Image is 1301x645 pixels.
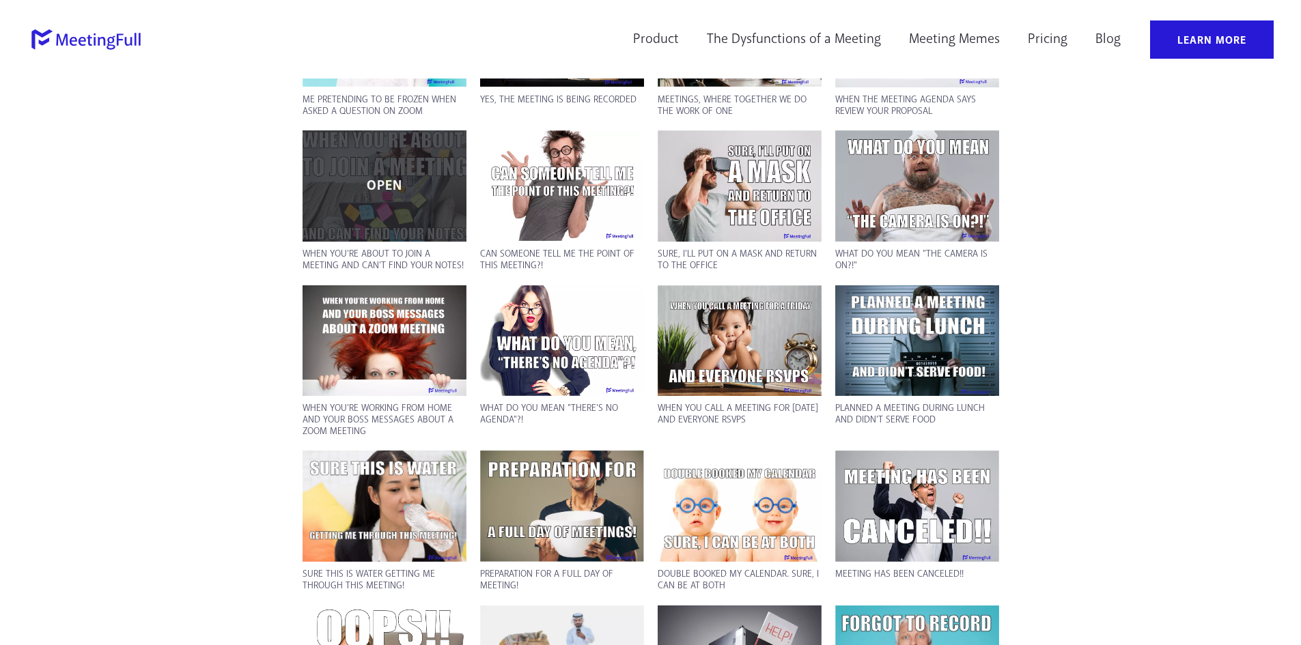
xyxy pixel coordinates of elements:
[698,20,890,59] a: The Dysfunctions of a Meeting
[835,285,999,396] a: Planned a meeting during lunch and didn't serve food meeting meme
[303,130,466,242] a: about to join a meeting and can't find your notes! meeting memeOPEN
[480,94,644,106] p: Yes, the meeting is being recorded
[624,20,688,59] a: Product
[658,94,822,117] p: Meetings, where together we do the work of one
[658,130,822,241] a: Sure, I'll put on a mask and return to the office meeting meme
[900,20,1009,59] a: Meeting Memes
[835,403,999,426] p: Planned a meeting during lunch and didn't serve food
[658,403,822,426] p: When you call a meeting for [DATE] and everyone RSVPs
[1087,20,1130,59] a: Blog
[303,450,466,561] a: Sure this is water getting me through this meeting! meeting meme
[480,285,644,396] a: What do you mean &quot;there's no agenda&quot;?! meeting meme
[1019,20,1076,59] a: Pricing
[303,248,466,272] p: When you're about to join a meeting and can't find your notes!
[480,248,644,272] p: Can someone tell me the point of this meeting?!
[835,248,999,272] p: What do you mean "the camera is on?!"
[835,450,999,561] a: Meeting has been canceled!! meeting meme
[303,94,466,117] p: Me pretending to be frozen when asked a question on Zoom
[480,569,644,592] p: Preparation for a full day of meeting!
[658,569,822,592] p: Double booked my calendar. Sure, I can be at both
[835,130,999,242] a: What do you mean the camera is on?! meeting meme
[303,403,466,437] p: When you're working from home and your boss messages about a Zoom meeting
[480,130,644,241] a: Can someone tell me the point of this meeting?! meeting meme
[658,285,822,397] a: call a meeting for Friday and everyone RSVPs meeting meme
[480,403,644,426] p: What do you mean "there's no agenda"?!
[1150,20,1274,59] a: Learn More
[480,450,644,562] a: Preparation for a full day of meetings! meeting meme
[835,569,999,580] p: Meeting has been canceled!!
[658,451,822,562] a: Double booked my calendar. Sure, I can be at both meeting meme
[309,180,460,193] p: OPEN
[835,94,999,117] p: when the meeting agenda says review your proposal
[303,569,466,592] p: Sure this is water getting me through this meeting!
[303,285,466,396] a: working from home and your boss messages about a Zoom meeting meeting meme
[658,248,822,272] p: Sure, i'll put on a mask and return to the office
